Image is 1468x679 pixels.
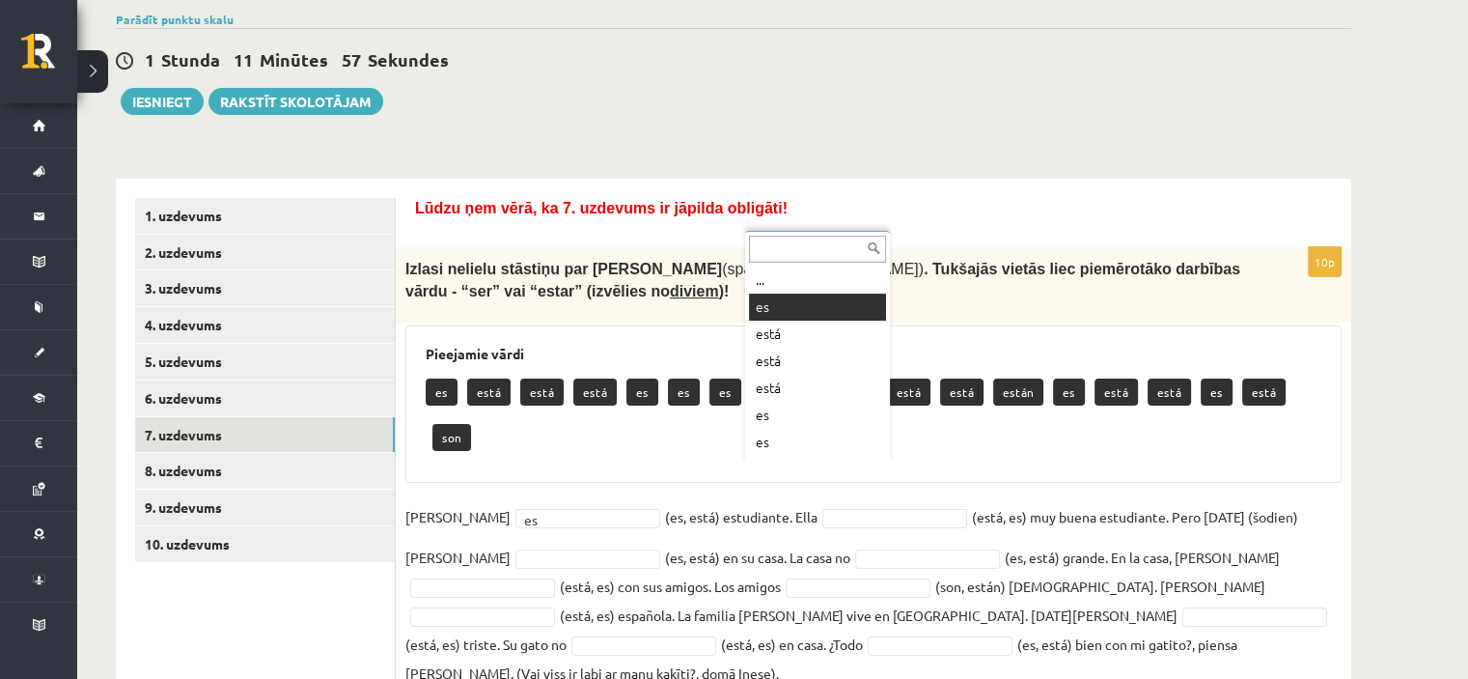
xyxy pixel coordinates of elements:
[749,375,886,402] div: está
[749,429,886,456] div: es
[749,348,886,375] div: está
[749,267,886,294] div: ...
[749,456,886,483] div: es
[749,402,886,429] div: es
[749,321,886,348] div: está
[749,294,886,321] div: es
